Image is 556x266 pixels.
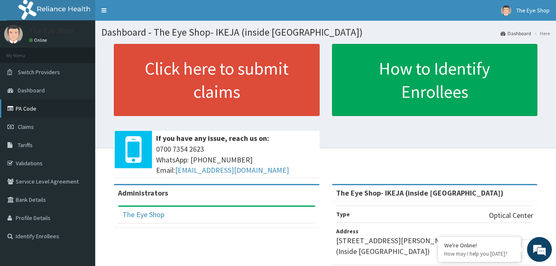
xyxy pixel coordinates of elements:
[332,44,538,116] a: How to Identify Enrollees
[156,133,269,143] b: If you have any issue, reach us on:
[532,30,550,37] li: Here
[516,7,550,14] span: The Eye Shop
[336,235,534,256] p: [STREET_ADDRESS][PERSON_NAME][PERSON_NAME] (Inside [GEOGRAPHIC_DATA])
[156,144,315,176] span: 0700 7354 2623 WhatsApp: [PHONE_NUMBER] Email:
[336,188,503,198] strong: The Eye Shop- IKEJA (inside [GEOGRAPHIC_DATA])
[18,123,34,131] span: Claims
[501,5,511,16] img: User Image
[336,227,359,235] b: Address
[444,242,515,249] div: We're Online!
[18,87,45,94] span: Dashboard
[114,44,320,116] a: Click here to submit claims
[29,37,49,43] a: Online
[489,210,533,221] p: Optical Center
[118,188,168,198] b: Administrators
[444,250,515,257] p: How may I help you today?
[101,27,550,38] h1: Dashboard - The Eye Shop- IKEJA (inside [GEOGRAPHIC_DATA])
[175,165,289,175] a: [EMAIL_ADDRESS][DOMAIN_NAME]
[18,141,33,149] span: Tariffs
[123,210,164,219] a: The Eye Shop
[501,30,531,37] a: Dashboard
[4,25,23,44] img: User Image
[29,27,73,34] p: The Eye Shop
[18,68,60,76] span: Switch Providers
[336,210,350,218] b: Type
